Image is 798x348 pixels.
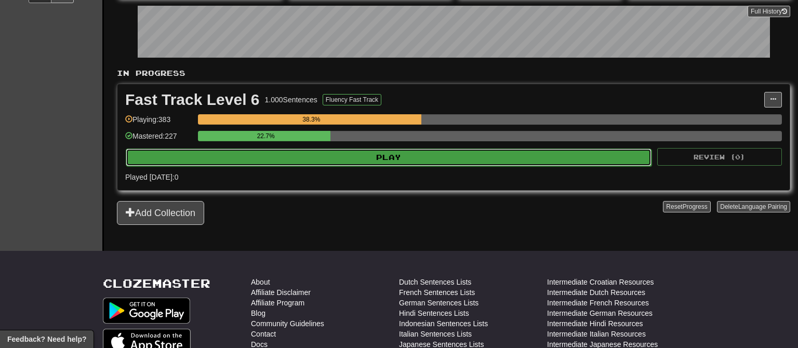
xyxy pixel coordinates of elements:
[251,318,324,329] a: Community Guidelines
[399,318,488,329] a: Indonesian Sentences Lists
[547,308,653,318] a: Intermediate German Resources
[663,201,710,212] button: ResetProgress
[201,131,330,141] div: 22.7%
[399,298,478,308] a: German Sentences Lists
[265,95,317,105] div: 1.000 Sentences
[657,148,782,166] button: Review (0)
[547,277,654,287] a: Intermediate Croatian Resources
[201,114,421,125] div: 38.3%
[251,308,265,318] a: Blog
[125,92,260,108] div: Fast Track Level 6
[683,203,708,210] span: Progress
[125,114,193,131] div: Playing: 383
[717,201,790,212] button: DeleteLanguage Pairing
[117,68,790,78] p: In Progress
[117,201,204,225] button: Add Collection
[251,277,270,287] a: About
[399,308,469,318] a: Hindi Sentences Lists
[323,94,381,105] button: Fluency Fast Track
[547,287,645,298] a: Intermediate Dutch Resources
[399,329,472,339] a: Italian Sentences Lists
[738,203,787,210] span: Language Pairing
[125,173,178,181] span: Played [DATE]: 0
[103,298,190,324] img: Get it on Google Play
[399,277,471,287] a: Dutch Sentences Lists
[251,298,304,308] a: Affiliate Program
[547,298,649,308] a: Intermediate French Resources
[126,149,651,166] button: Play
[251,287,311,298] a: Affiliate Disclaimer
[748,6,790,17] a: Full History
[547,318,643,329] a: Intermediate Hindi Resources
[125,131,193,148] div: Mastered: 227
[103,277,210,290] a: Clozemaster
[547,329,646,339] a: Intermediate Italian Resources
[7,334,86,344] span: Open feedback widget
[399,287,475,298] a: French Sentences Lists
[251,329,276,339] a: Contact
